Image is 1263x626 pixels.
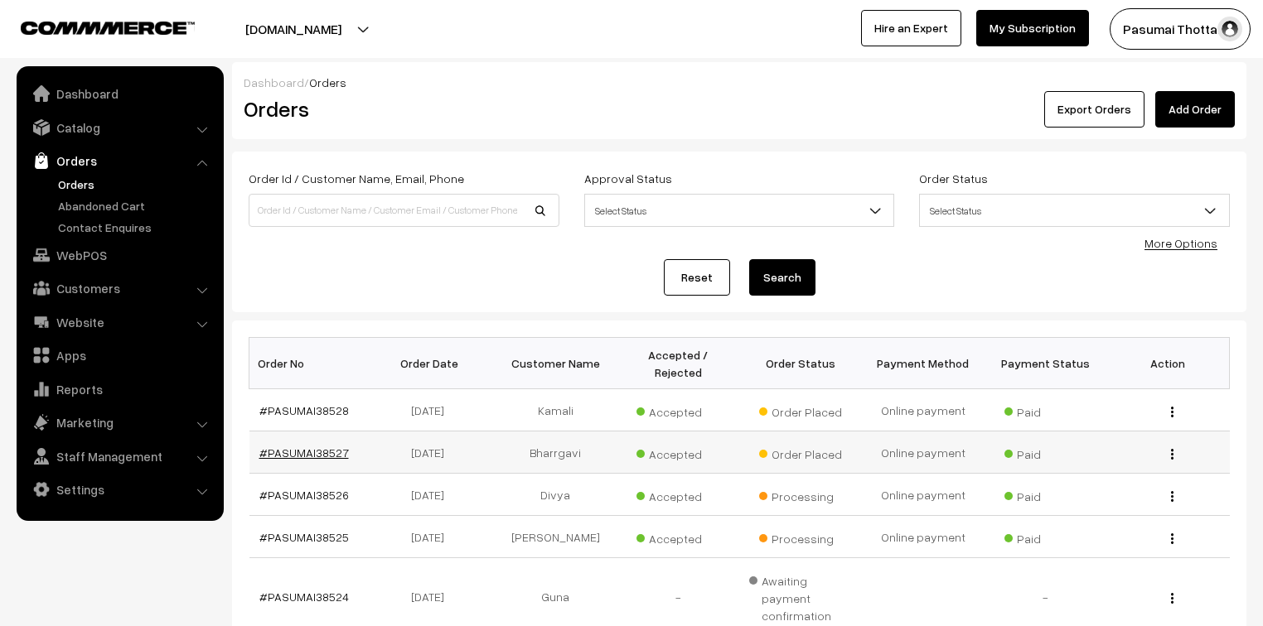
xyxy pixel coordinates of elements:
span: Orders [309,75,346,89]
th: Payment Method [862,338,985,389]
span: Select Status [584,194,895,227]
a: WebPOS [21,240,218,270]
a: Abandoned Cart [54,197,218,214]
a: #PASUMAI38524 [259,590,349,604]
td: [DATE] [371,431,494,474]
span: Awaiting payment confirmation [749,568,852,624]
th: Order No [249,338,372,389]
td: Online payment [862,474,985,516]
a: Orders [54,176,218,193]
img: COMMMERCE [21,22,195,34]
button: Export Orders [1044,91,1144,128]
img: Menu [1171,407,1173,417]
a: Dashboard [21,79,218,108]
span: Paid [1004,484,1087,505]
span: Paid [1004,526,1087,547]
img: Menu [1171,593,1173,604]
td: Online payment [862,516,985,558]
img: Menu [1171,449,1173,460]
a: Apps [21,340,218,370]
img: user [1217,17,1242,41]
a: Add Order [1155,91,1235,128]
span: Processing [759,484,842,505]
a: Reports [21,374,218,404]
th: Payment Status [985,338,1107,389]
a: Reset [664,259,730,296]
label: Order Status [919,170,988,187]
img: Menu [1171,533,1173,544]
a: #PASUMAI38527 [259,445,349,460]
img: Menu [1171,491,1173,502]
span: Select Status [919,194,1230,227]
a: Settings [21,474,218,504]
span: Accepted [636,399,719,421]
span: Select Status [585,196,894,225]
a: Contact Enquires [54,219,218,236]
span: Order Placed [759,441,842,463]
td: [PERSON_NAME] [494,516,617,558]
label: Approval Status [584,170,672,187]
a: Marketing [21,407,218,437]
button: [DOMAIN_NAME] [187,8,399,50]
a: Website [21,307,218,337]
a: #PASUMAI38528 [259,403,349,417]
input: Order Id / Customer Name / Customer Email / Customer Phone [249,194,559,227]
a: More Options [1144,236,1217,250]
td: [DATE] [371,516,494,558]
span: Processing [759,526,842,547]
th: Customer Name [494,338,617,389]
div: / [244,74,1235,91]
span: Order Placed [759,399,842,421]
a: Staff Management [21,441,218,471]
label: Order Id / Customer Name, Email, Phone [249,170,464,187]
td: [DATE] [371,389,494,431]
td: Divya [494,474,617,516]
a: #PASUMAI38526 [259,488,349,502]
a: Catalog [21,113,218,142]
button: Search [749,259,815,296]
a: Orders [21,146,218,176]
h2: Orders [244,96,558,122]
span: Paid [1004,441,1087,463]
a: Dashboard [244,75,304,89]
a: #PASUMAI38525 [259,530,349,544]
td: Online payment [862,389,985,431]
span: Paid [1004,399,1087,421]
span: Accepted [636,441,719,463]
th: Accepted / Rejected [617,338,739,389]
th: Action [1107,338,1230,389]
td: Online payment [862,431,985,474]
td: [DATE] [371,474,494,516]
a: Customers [21,273,218,303]
span: Select Status [920,196,1229,225]
td: Bharrgavi [494,431,617,474]
th: Order Status [739,338,862,389]
span: Accepted [636,526,719,547]
button: Pasumai Thotta… [1110,8,1251,50]
a: My Subscription [976,10,1089,46]
th: Order Date [371,338,494,389]
td: Kamali [494,389,617,431]
a: Hire an Expert [861,10,961,46]
span: Accepted [636,484,719,505]
a: COMMMERCE [21,17,166,36]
